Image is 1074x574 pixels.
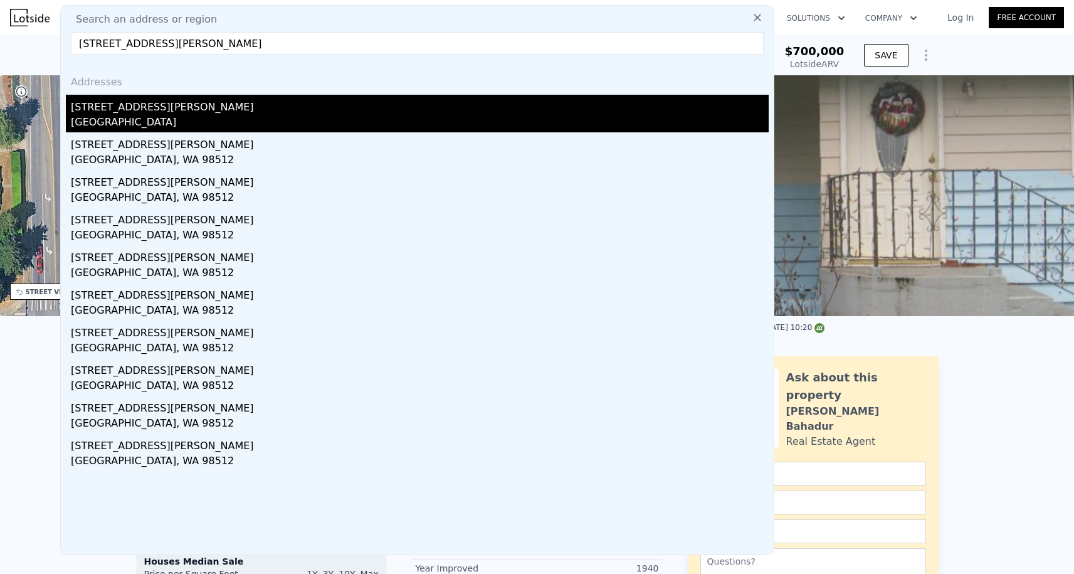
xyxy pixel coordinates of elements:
[71,358,769,378] div: [STREET_ADDRESS][PERSON_NAME]
[71,228,769,245] div: [GEOGRAPHIC_DATA], WA 98512
[786,404,926,434] div: [PERSON_NAME] Bahadur
[71,321,769,341] div: [STREET_ADDRESS][PERSON_NAME]
[913,43,939,68] button: Show Options
[71,190,769,208] div: [GEOGRAPHIC_DATA], WA 98512
[71,132,769,152] div: [STREET_ADDRESS][PERSON_NAME]
[785,45,845,58] span: $700,000
[989,7,1064,28] a: Free Account
[700,519,926,543] input: Phone
[71,115,769,132] div: [GEOGRAPHIC_DATA]
[71,303,769,321] div: [GEOGRAPHIC_DATA], WA 98512
[71,283,769,303] div: [STREET_ADDRESS][PERSON_NAME]
[700,462,926,486] input: Name
[814,323,824,333] img: NWMLS Logo
[71,396,769,416] div: [STREET_ADDRESS][PERSON_NAME]
[71,208,769,228] div: [STREET_ADDRESS][PERSON_NAME]
[71,170,769,190] div: [STREET_ADDRESS][PERSON_NAME]
[71,341,769,358] div: [GEOGRAPHIC_DATA], WA 98512
[10,9,50,26] img: Lotside
[700,491,926,514] input: Email
[66,12,217,27] span: Search an address or region
[26,287,73,297] div: STREET VIEW
[71,95,769,115] div: [STREET_ADDRESS][PERSON_NAME]
[786,369,926,404] div: Ask about this property
[71,32,764,55] input: Enter an address, city, region, neighborhood or zip code
[71,152,769,170] div: [GEOGRAPHIC_DATA], WA 98512
[855,7,927,29] button: Company
[786,434,876,449] div: Real Estate Agent
[71,454,769,471] div: [GEOGRAPHIC_DATA], WA 98512
[864,44,908,66] button: SAVE
[71,265,769,283] div: [GEOGRAPHIC_DATA], WA 98512
[932,11,989,24] a: Log In
[71,433,769,454] div: [STREET_ADDRESS][PERSON_NAME]
[785,58,845,70] div: Lotside ARV
[71,378,769,396] div: [GEOGRAPHIC_DATA], WA 98512
[71,416,769,433] div: [GEOGRAPHIC_DATA], WA 98512
[777,7,855,29] button: Solutions
[66,65,769,95] div: Addresses
[71,245,769,265] div: [STREET_ADDRESS][PERSON_NAME]
[144,555,379,568] div: Houses Median Sale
